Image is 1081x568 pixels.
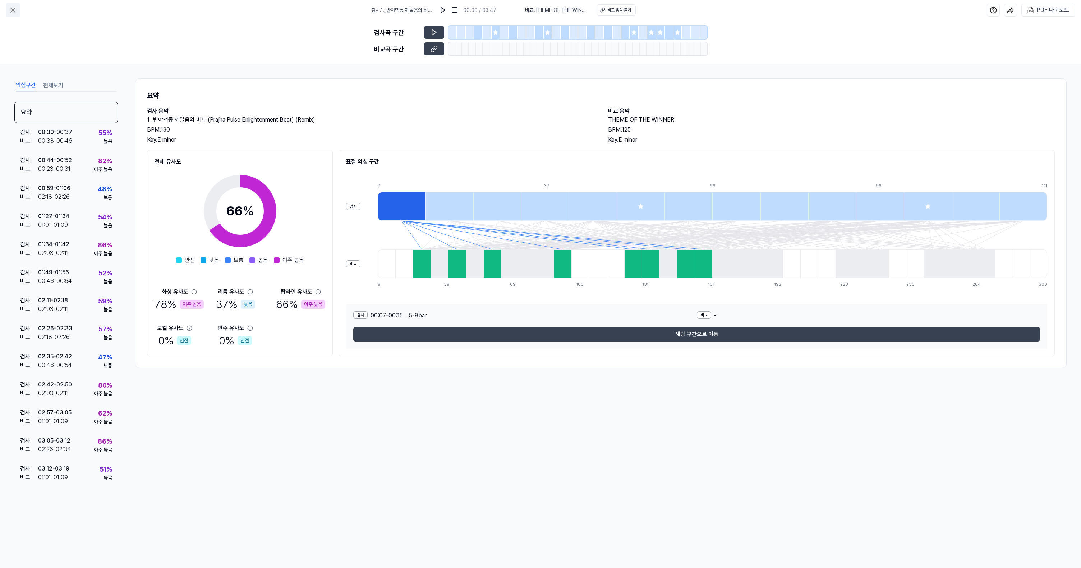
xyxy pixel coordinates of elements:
[20,249,38,257] div: 비교 .
[1037,5,1069,15] div: PDF 다운로드
[158,333,191,349] div: 0 %
[98,268,112,278] div: 52 %
[608,136,1055,144] div: Key. E minor
[463,6,496,14] div: 00:00 / 03:47
[20,464,38,473] div: 검사 .
[378,281,395,288] div: 8
[20,128,38,137] div: 검사 .
[697,311,711,319] div: 비교
[38,305,69,313] div: 02:03 - 02:11
[282,256,304,265] span: 아주 높음
[147,90,1055,101] h1: 요약
[708,281,726,288] div: 161
[301,300,325,309] div: 아주 높음
[100,464,112,474] div: 51 %
[98,184,112,194] div: 48 %
[219,333,252,349] div: 0 %
[1042,183,1047,189] div: 111
[38,408,72,417] div: 02:57 - 03:05
[98,324,112,334] div: 57 %
[607,7,631,13] div: 비교 음악 듣기
[374,28,420,37] div: 검사곡 구간
[20,193,38,201] div: 비교 .
[451,6,458,14] img: stop
[20,417,38,426] div: 비교 .
[1039,281,1047,288] div: 300
[371,311,403,320] span: 00:07 - 00:15
[346,203,360,210] div: 검사
[94,446,112,454] div: 아주 높음
[38,389,69,398] div: 02:03 - 02:11
[20,212,38,221] div: 검사 .
[38,128,72,137] div: 00:30 - 00:37
[608,115,1055,124] h2: THEME OF THE WINNER
[238,336,252,345] div: 안전
[20,445,38,454] div: 비교 .
[98,212,112,222] div: 54 %
[147,125,594,134] div: BPM. 130
[94,166,112,173] div: 아주 높음
[38,417,68,426] div: 01:01 - 01:09
[697,311,1040,320] div: -
[103,194,112,201] div: 보통
[241,300,255,309] div: 낮음
[20,268,38,277] div: 검사 .
[155,296,204,312] div: 78 %
[972,281,990,288] div: 284
[346,157,1047,166] h2: 표절 의심 구간
[20,352,38,361] div: 검사 .
[43,80,63,91] button: 전체보기
[147,107,594,115] h2: 검사 음악
[525,6,588,14] span: 비교 . THEME OF THE WINNER
[103,362,112,370] div: 보통
[218,288,244,296] div: 리듬 유사도
[20,165,38,173] div: 비교 .
[371,6,434,14] span: 검사 . 1._반야맥동 깨달음의 비트 (Prajna Pulse Enlightenment Beat) (Remix)
[38,361,72,370] div: 00:46 - 00:54
[20,361,38,370] div: 비교 .
[103,222,112,229] div: 높음
[576,281,594,288] div: 100
[510,281,528,288] div: 69
[98,128,112,138] div: 55 %
[876,183,924,189] div: 96
[103,474,112,482] div: 높음
[38,268,69,277] div: 01:49 - 01:56
[608,125,1055,134] div: BPM. 125
[103,278,112,285] div: 높음
[840,281,858,288] div: 223
[38,240,69,249] div: 01:34 - 01:42
[20,305,38,313] div: 비교 .
[38,137,72,145] div: 00:38 - 00:46
[38,380,72,389] div: 02:42 - 02:50
[409,311,427,320] span: 5 - 8 bar
[38,296,68,305] div: 02:11 - 02:18
[20,137,38,145] div: 비교 .
[185,256,195,265] span: 안전
[157,324,184,333] div: 보컬 유사도
[906,281,924,288] div: 253
[20,324,38,333] div: 검사 .
[374,44,420,54] div: 비교곡 구간
[1026,4,1071,16] button: PDF 다운로드
[94,418,112,426] div: 아주 높음
[20,380,38,389] div: 검사 .
[38,333,70,342] div: 02:18 - 02:26
[353,311,368,319] div: 검사
[147,115,594,124] h2: 1._반야맥동 깨달음의 비트 (Prajna Pulse Enlightenment Beat) (Remix)
[281,288,312,296] div: 탑라인 유사도
[94,250,112,257] div: 아주 높음
[103,306,112,313] div: 높음
[98,380,112,390] div: 80 %
[597,4,636,16] button: 비교 음악 듣기
[218,324,244,333] div: 반주 유사도
[20,389,38,398] div: 비교 .
[258,256,268,265] span: 높음
[38,352,72,361] div: 02:35 - 02:42
[147,136,594,144] div: Key. E minor
[276,296,325,312] div: 66 %
[98,352,112,362] div: 47 %
[38,212,69,221] div: 01:27 - 01:34
[14,102,118,123] div: 요약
